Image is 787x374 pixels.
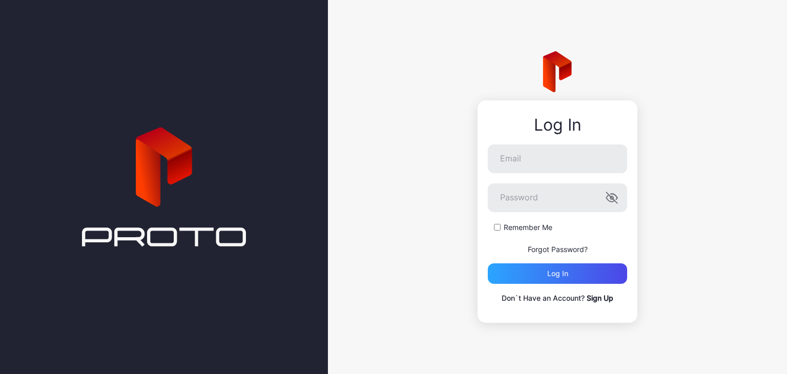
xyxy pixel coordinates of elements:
[488,116,627,134] div: Log In
[488,263,627,284] button: Log in
[488,183,627,212] input: Password
[547,269,568,278] div: Log in
[606,192,618,204] button: Password
[488,292,627,304] p: Don`t Have an Account?
[587,294,613,302] a: Sign Up
[488,144,627,173] input: Email
[504,222,552,233] label: Remember Me
[528,245,588,254] a: Forgot Password?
